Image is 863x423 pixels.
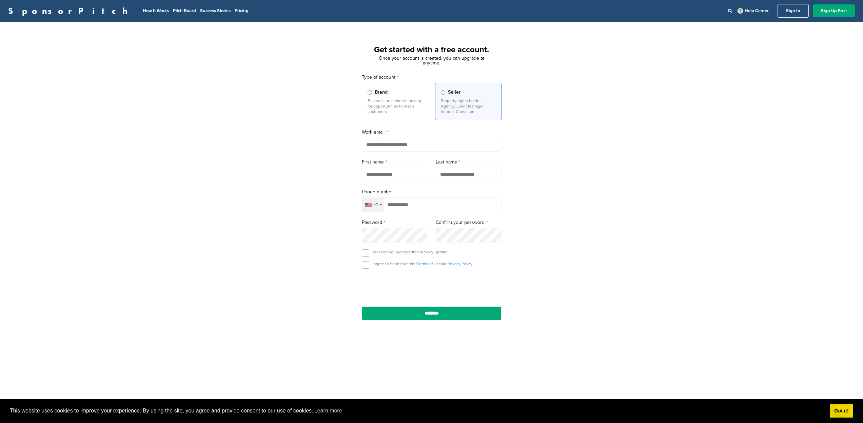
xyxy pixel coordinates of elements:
[362,188,502,196] label: Phone number
[362,74,502,81] label: Type of account
[441,90,445,95] input: Seller Property rights holder, Agency, Event Manager, Vendor, Consultant
[362,198,384,212] div: Selected country
[778,4,809,18] a: Sign In
[10,406,824,416] span: This website uses cookies to improve your experience. By using the site, you agree and provide co...
[736,7,770,15] a: Help Center
[354,44,510,56] h1: Get started with a free account.
[417,262,441,266] a: Terms of Use
[235,8,249,14] a: Pricing
[372,249,448,255] p: Receive the SponsorPitch Weekly Update
[313,406,343,416] a: learn more about cookies
[372,261,472,267] p: I agree to SponsorPitch’s and
[836,396,858,418] iframe: Button to launch messaging window
[200,8,231,14] a: Success Stories
[448,262,472,266] a: Privacy Policy
[375,89,388,96] span: Brand
[448,89,460,96] span: Seller
[813,4,855,17] a: Sign Up Free
[362,158,428,166] label: First name
[436,219,502,226] label: Confirm your password
[8,6,132,15] a: SponsorPitch
[393,276,470,296] iframe: reCAPTCHA
[379,55,484,66] span: Once your account is created, you can upgrade at anytime.
[374,203,378,207] div: +1
[441,98,496,114] p: Property rights holder, Agency, Event Manager, Vendor, Consultant
[436,158,502,166] label: Last name
[173,8,196,14] a: Pitch Board
[830,404,853,418] a: dismiss cookie message
[143,8,169,14] a: How It Works
[368,98,423,114] p: Business or marketer looking for opportunities to reach customers
[362,219,428,226] label: Password
[368,90,372,95] input: Brand Business or marketer looking for opportunities to reach customers
[362,129,502,136] label: Work email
